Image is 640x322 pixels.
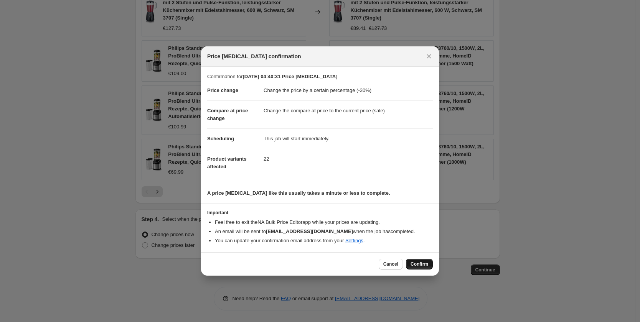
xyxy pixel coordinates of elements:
[379,259,403,269] button: Cancel
[383,261,398,267] span: Cancel
[207,73,433,80] p: Confirmation for
[266,228,353,234] b: [EMAIL_ADDRESS][DOMAIN_NAME]
[207,53,301,60] span: Price [MEDICAL_DATA] confirmation
[215,219,433,226] li: Feel free to exit the NA Bulk Price Editor app while your prices are updating.
[207,190,390,196] b: A price [MEDICAL_DATA] like this usually takes a minute or less to complete.
[207,210,433,216] h3: Important
[207,156,247,169] span: Product variants affected
[207,87,238,93] span: Price change
[406,259,433,269] button: Confirm
[411,261,428,267] span: Confirm
[215,228,433,235] li: An email will be sent to when the job has completed .
[264,128,433,149] dd: This job will start immediately.
[242,74,337,79] b: [DATE] 04:40:31 Price [MEDICAL_DATA]
[424,51,434,62] button: Close
[264,149,433,169] dd: 22
[215,237,433,245] li: You can update your confirmation email address from your .
[264,100,433,121] dd: Change the compare at price to the current price (sale)
[264,80,433,100] dd: Change the price by a certain percentage (-30%)
[207,108,248,121] span: Compare at price change
[345,238,363,243] a: Settings
[207,136,234,141] span: Scheduling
